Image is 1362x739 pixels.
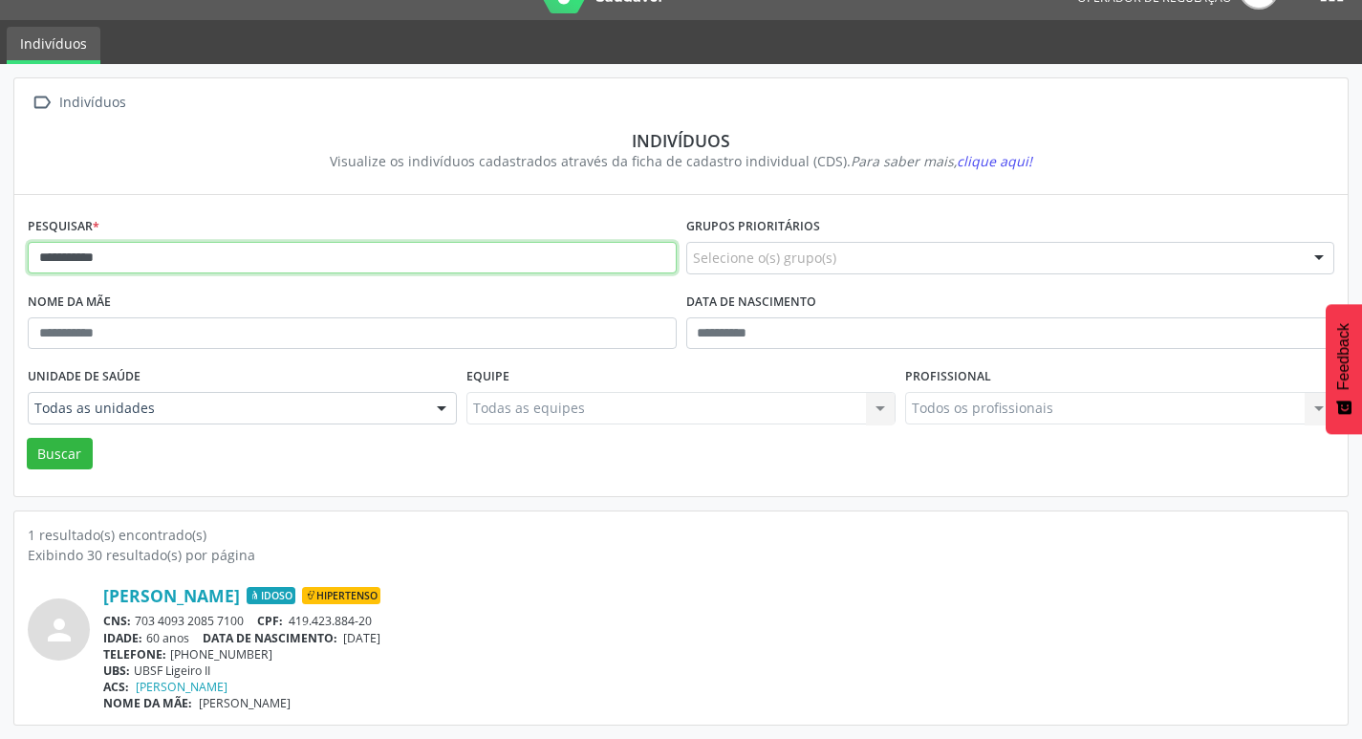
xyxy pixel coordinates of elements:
span: NOME DA MÃE: [103,695,192,711]
div: 703 4093 2085 7100 [103,613,1334,629]
span: DATA DE NASCIMENTO: [203,630,337,646]
span: Selecione o(s) grupo(s) [693,248,836,268]
span: 419.423.884-20 [289,613,372,629]
div: [PHONE_NUMBER] [103,646,1334,663]
label: Pesquisar [28,212,99,242]
label: Equipe [466,362,509,392]
span: CNS: [103,613,131,629]
label: Nome da mãe [28,288,111,317]
label: Grupos prioritários [686,212,820,242]
span: Todas as unidades [34,399,418,418]
span: clique aqui! [957,152,1032,170]
a:  Indivíduos [28,89,129,117]
a: Indivíduos [7,27,100,64]
button: Feedback - Mostrar pesquisa [1326,304,1362,434]
span: Idoso [247,587,295,604]
i: person [42,613,76,647]
span: ACS: [103,679,129,695]
i:  [28,89,55,117]
div: 60 anos [103,630,1334,646]
span: CPF: [257,613,283,629]
label: Unidade de saúde [28,362,141,392]
div: Exibindo 30 resultado(s) por página [28,545,1334,565]
span: [PERSON_NAME] [199,695,291,711]
div: Indivíduos [55,89,129,117]
i: Para saber mais, [851,152,1032,170]
span: IDADE: [103,630,142,646]
span: [DATE] [343,630,380,646]
div: Visualize os indivíduos cadastrados através da ficha de cadastro individual (CDS). [41,151,1321,171]
button: Buscar [27,438,93,470]
span: Feedback [1335,323,1352,390]
label: Profissional [905,362,991,392]
div: UBSF Ligeiro II [103,663,1334,679]
a: [PERSON_NAME] [136,679,227,695]
a: [PERSON_NAME] [103,585,240,606]
span: UBS: [103,663,130,679]
div: Indivíduos [41,130,1321,151]
div: 1 resultado(s) encontrado(s) [28,525,1334,545]
label: Data de nascimento [686,288,816,317]
span: TELEFONE: [103,646,166,663]
span: Hipertenso [302,587,380,604]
